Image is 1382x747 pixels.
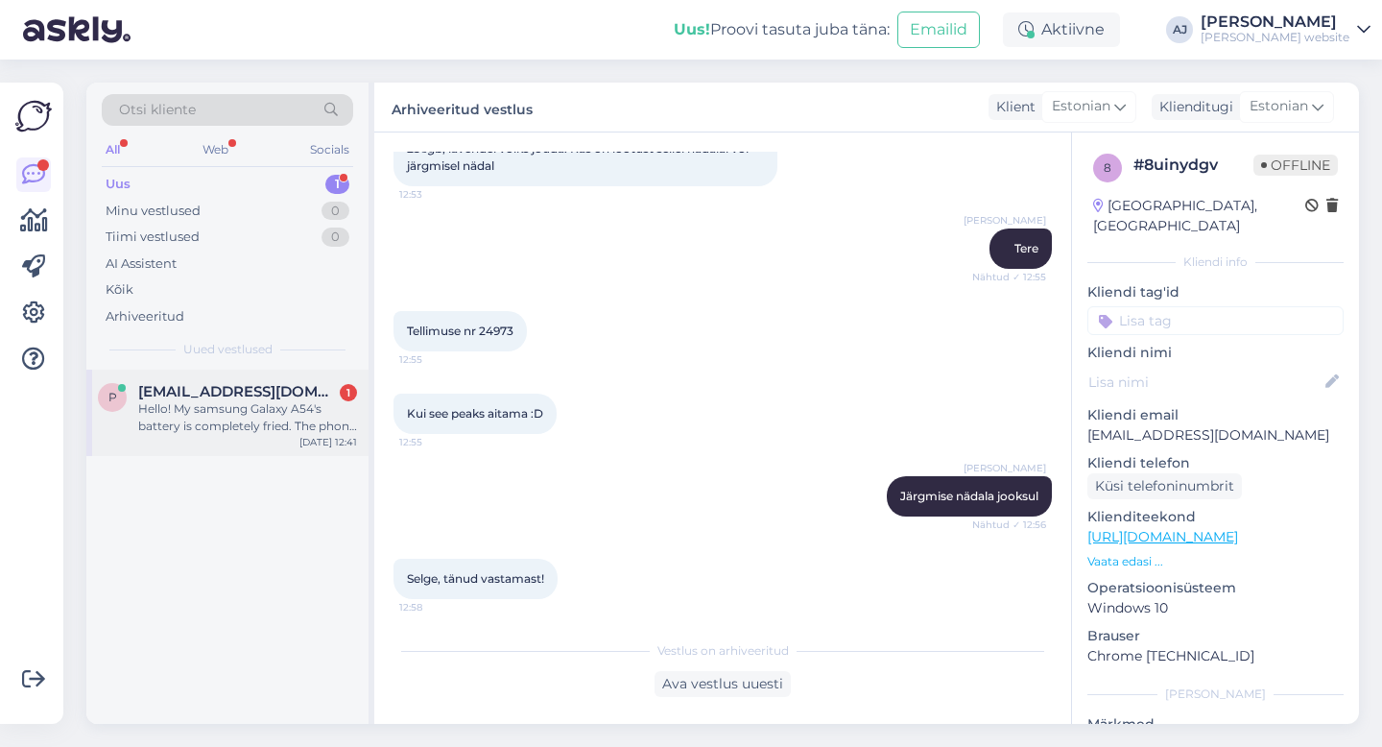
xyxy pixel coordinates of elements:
[1088,372,1322,393] input: Lisa nimi
[183,341,273,358] span: Uued vestlused
[972,270,1046,284] span: Nähtud ✓ 12:55
[108,390,117,404] span: p
[407,406,543,421] span: Kui see peaks aitama :D
[15,98,52,134] img: Askly Logo
[1253,155,1338,176] span: Offline
[1003,12,1120,47] div: Aktiivne
[1201,14,1370,45] a: [PERSON_NAME][PERSON_NAME] website
[1104,160,1111,175] span: 8
[1087,282,1344,302] p: Kliendi tag'id
[1087,714,1344,735] p: Märkmed
[900,489,1038,503] span: Järgmise nädala jooksul
[199,137,232,162] div: Web
[138,400,357,435] div: Hello! My samsung Galaxy A54's battery is completely fried. The phone recognizes the charger is p...
[322,228,349,247] div: 0
[306,137,353,162] div: Socials
[1014,241,1038,255] span: Tere
[399,352,471,367] span: 12:55
[106,280,133,300] div: Kõik
[399,187,471,202] span: 12:53
[106,307,184,326] div: Arhiveeritud
[1087,453,1344,473] p: Kliendi telefon
[1201,14,1349,30] div: [PERSON_NAME]
[964,461,1046,475] span: [PERSON_NAME]
[106,175,131,194] div: Uus
[1087,425,1344,446] p: [EMAIL_ADDRESS][DOMAIN_NAME]
[106,228,200,247] div: Tiimi vestlused
[989,97,1036,117] div: Klient
[1087,528,1238,545] a: [URL][DOMAIN_NAME]
[299,435,357,449] div: [DATE] 12:41
[1087,626,1344,646] p: Brauser
[340,384,357,401] div: 1
[1087,473,1242,499] div: Küsi telefoninumbrit
[1133,154,1253,177] div: # 8uinydgv
[1087,507,1344,527] p: Klienditeekond
[325,175,349,194] div: 1
[657,642,789,660] span: Vestlus on arhiveeritud
[1087,343,1344,363] p: Kliendi nimi
[399,600,471,614] span: 12:58
[407,324,513,338] span: Tellimuse nr 24973
[392,94,533,120] label: Arhiveeritud vestlus
[1087,553,1344,570] p: Vaata edasi ...
[1152,97,1233,117] div: Klienditugi
[674,18,890,41] div: Proovi tasuta juba täna:
[1166,16,1193,43] div: AJ
[1087,686,1344,703] div: [PERSON_NAME]
[1087,598,1344,618] p: Windows 10
[1052,96,1110,117] span: Estonian
[972,518,1046,532] span: Nähtud ✓ 12:56
[655,671,791,697] div: Ava vestlus uuesti
[1250,96,1308,117] span: Estonian
[138,383,338,400] span: pietro.ori22@gmail.com
[102,137,124,162] div: All
[106,254,177,274] div: AI Assistent
[1087,646,1344,666] p: Chrome [TECHNICAL_ID]
[1201,30,1349,45] div: [PERSON_NAME] website
[674,20,710,38] b: Uus!
[119,100,196,120] span: Otsi kliente
[1087,253,1344,271] div: Kliendi info
[399,435,471,449] span: 12:55
[1087,405,1344,425] p: Kliendi email
[1087,306,1344,335] input: Lisa tag
[1093,196,1305,236] div: [GEOGRAPHIC_DATA], [GEOGRAPHIC_DATA]
[106,202,201,221] div: Minu vestlused
[897,12,980,48] button: Emailid
[1087,578,1344,598] p: Operatsioonisüsteem
[407,571,544,586] span: Selge, tänud vastamast!
[322,202,349,221] div: 0
[964,213,1046,228] span: [PERSON_NAME]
